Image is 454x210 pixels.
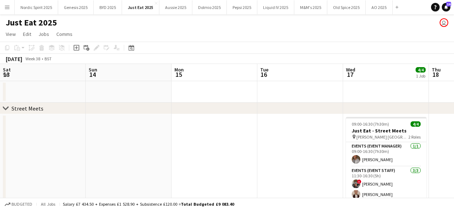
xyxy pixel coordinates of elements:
span: View [6,31,16,37]
span: 17 [345,70,355,79]
a: View [3,29,19,39]
button: Just Eat 2025 [122,0,159,14]
span: Thu [432,66,441,73]
span: 18 [431,70,441,79]
button: Liquid IV 2025 [257,0,294,14]
span: 16 [259,70,268,79]
div: 1 Job [416,73,425,79]
span: 4/4 [411,121,421,127]
button: AO 2025 [366,0,393,14]
span: Comms [56,31,72,37]
button: Pepsi 2025 [227,0,257,14]
span: 15 [173,70,184,79]
div: Salary £7 434.50 + Expenses £1 528.90 + Subsistence £120.00 = [63,201,234,207]
div: Street Meets [11,105,43,112]
span: Sat [3,66,11,73]
button: Nordic Spirit 2025 [15,0,58,14]
button: Aussie 2025 [159,0,192,14]
h1: Just Eat 2025 [6,17,57,28]
span: 09:00-16:30 (7h30m) [352,121,389,127]
span: [PERSON_NAME] [GEOGRAPHIC_DATA] [356,134,408,140]
span: 13 [2,70,11,79]
a: Jobs [36,29,52,39]
span: All jobs [39,201,57,207]
span: Total Budgeted £9 083.40 [181,201,234,207]
button: BYD 2025 [94,0,122,14]
span: Sun [89,66,97,73]
button: Budgeted [4,200,33,208]
button: Old Spice 2025 [327,0,366,14]
span: Edit [23,31,31,37]
span: 14 [446,2,451,6]
span: 4/4 [416,67,426,73]
div: BST [45,56,52,61]
span: Week 38 [24,56,42,61]
button: Dolmio 2025 [192,0,227,14]
span: ! [357,179,361,184]
span: Mon [174,66,184,73]
a: Comms [53,29,75,39]
button: Genesis 2025 [58,0,94,14]
span: 14 [88,70,97,79]
span: Jobs [38,31,49,37]
span: 2 Roles [408,134,421,140]
app-card-role: Events (Event Manager)1/109:00-16:30 (7h30m)[PERSON_NAME] [346,142,426,167]
span: Tue [260,66,268,73]
a: Edit [20,29,34,39]
div: [DATE] [6,55,22,62]
app-user-avatar: Rosie Benjamin [440,18,448,27]
span: Budgeted [11,202,32,207]
h3: Just Eat - Street Meets [346,127,426,134]
a: 14 [442,3,450,11]
button: M&M's 2025 [294,0,327,14]
span: Wed [346,66,355,73]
